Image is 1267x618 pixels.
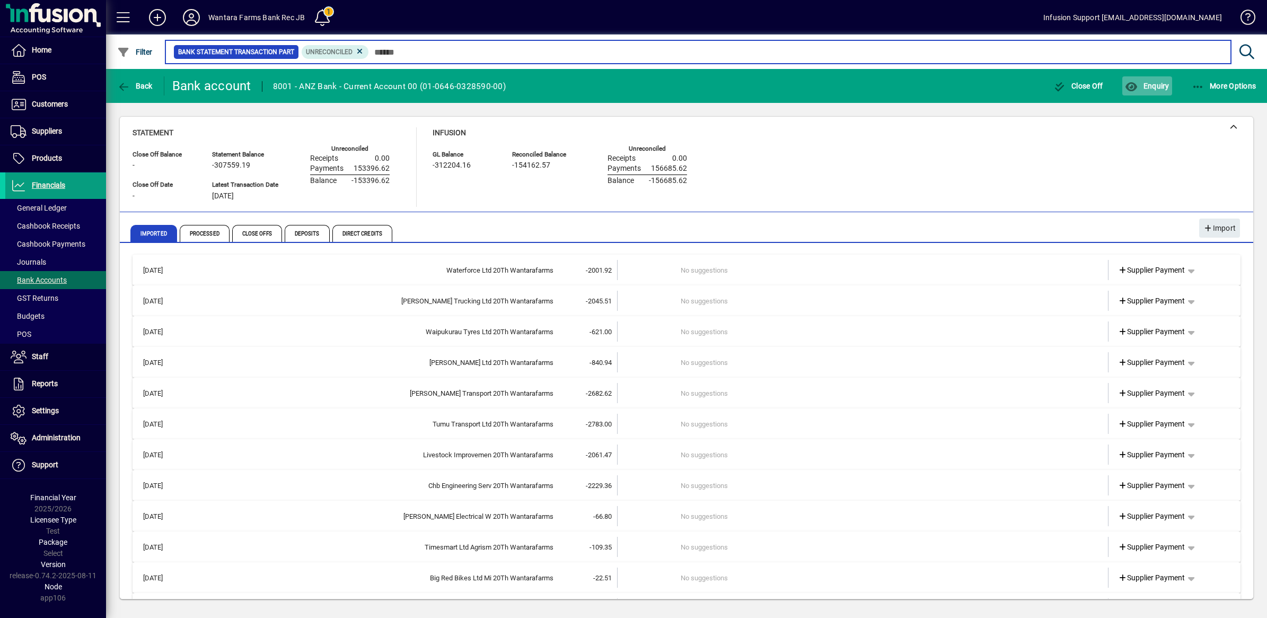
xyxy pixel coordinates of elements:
[174,8,208,27] button: Profile
[32,154,62,162] span: Products
[1192,82,1256,90] span: More Options
[30,493,76,502] span: Financial Year
[117,82,153,90] span: Back
[212,192,234,201] span: [DATE]
[5,344,106,370] a: Staff
[1118,542,1185,553] span: Supplier Payment
[138,414,188,434] td: [DATE]
[133,192,135,201] span: -
[593,574,612,582] span: -22.51
[32,379,58,388] span: Reports
[1203,220,1236,237] span: Import
[651,164,687,173] span: 156685.62
[1118,480,1185,491] span: Supplier Payment
[5,199,106,217] a: General Ledger
[5,235,106,253] a: Cashbook Payments
[681,414,1046,434] td: No suggestions
[5,398,106,424] a: Settings
[310,164,344,173] span: Payments
[138,506,188,526] td: [DATE]
[586,389,612,397] span: -2682.62
[332,225,392,242] span: Direct Credits
[1118,511,1185,522] span: Supplier Payment
[285,225,330,242] span: Deposits
[138,445,188,465] td: [DATE]
[212,151,278,158] span: Statement Balance
[1118,326,1185,337] span: Supplier Payment
[188,419,553,430] div: Tumu Transport Ltd 20Th Wantarafarms
[5,289,106,307] a: GST Returns
[1114,353,1190,372] a: Supplier Payment
[39,538,67,546] span: Package
[32,127,62,135] span: Suppliers
[212,181,278,188] span: Latest Transaction Date
[188,481,553,491] div: Chb Engineering Serv 20Th Wantarafarms
[1118,265,1185,276] span: Supplier Payment
[1118,295,1185,307] span: Supplier Payment
[1118,419,1185,430] span: Supplier Payment
[5,253,106,271] a: Journals
[1114,537,1190,556] a: Supplier Payment
[41,560,66,569] span: Version
[681,352,1046,372] td: No suggestions
[1122,76,1172,95] button: Enquiry
[188,450,553,460] div: Livestock Improvemen 20Th Wantarafarms
[608,164,641,173] span: Payments
[1114,507,1190,526] a: Supplier Payment
[117,48,153,56] span: Filter
[1114,260,1190,280] a: Supplier Payment
[133,501,1240,532] mat-expansion-panel-header: [DATE][PERSON_NAME] Electrical W 20Th Wantarafarms-66.80No suggestionsSupplier Payment
[273,78,506,95] div: 8001 - ANZ Bank - Current Account 00 (01-0646-0328590-00)
[32,73,46,81] span: POS
[11,258,46,266] span: Journals
[433,161,471,170] span: -312204.16
[310,154,338,163] span: Receipts
[133,532,1240,562] mat-expansion-panel-header: [DATE]Timesmart Ltd Agrism 20Th Wantarafarms-109.35No suggestionsSupplier Payment
[593,512,612,520] span: -66.80
[138,475,188,495] td: [DATE]
[133,408,1240,439] mat-expansion-panel-header: [DATE]Tumu Transport Ltd 20Th Wantarafarms-2783.00No suggestionsSupplier Payment
[5,37,106,64] a: Home
[11,312,45,320] span: Budgets
[133,470,1240,501] mat-expansion-panel-header: [DATE]Chb Engineering Serv 20Th Wantarafarms-2229.36No suggestionsSupplier Payment
[188,265,553,276] div: Waterforce Ltd 20Th Wantarafarms
[11,330,31,338] span: POS
[512,161,550,170] span: -154162.57
[133,151,196,158] span: Close Off Balance
[681,260,1046,280] td: No suggestions
[30,516,76,524] span: Licensee Type
[5,325,106,343] a: POS
[115,42,155,62] button: Filter
[188,358,553,368] div: Stevenson Taylor Ltd 20Th Wantarafarms
[306,48,353,56] span: Unreconciled
[586,451,612,459] span: -2061.47
[32,406,59,415] span: Settings
[130,225,177,242] span: Imported
[188,296,553,307] div: Beale Trucking Ltd 20Th Wantarafarms
[188,511,553,522] div: Johnson Electrical W 20Th Wantarafarms
[681,506,1046,526] td: No suggestions
[649,177,687,185] span: -156685.62
[302,45,369,59] mat-chip: Reconciliation Status: Unreconciled
[32,352,48,361] span: Staff
[5,425,106,451] a: Administration
[1043,9,1222,26] div: Infusion Support [EMAIL_ADDRESS][DOMAIN_NAME]
[133,316,1240,347] mat-expansion-panel-header: [DATE]Waipukurau Tyres Ltd 20Th Wantarafarms-621.00No suggestionsSupplier Payment
[1114,291,1190,310] a: Supplier Payment
[138,383,188,403] td: [DATE]
[106,76,164,95] app-page-header-button: Back
[133,161,135,170] span: -
[310,177,337,185] span: Balance
[138,291,188,311] td: [DATE]
[589,543,612,551] span: -109.35
[11,222,80,230] span: Cashbook Receipts
[32,100,68,108] span: Customers
[608,154,636,163] span: Receipts
[133,285,1240,316] mat-expansion-panel-header: [DATE][PERSON_NAME] Trucking Ltd 20Th Wantarafarms-2045.51No suggestionsSupplier Payment
[11,294,58,302] span: GST Returns
[172,77,251,94] div: Bank account
[586,297,612,305] span: -2045.51
[589,359,612,367] span: -840.94
[138,260,188,280] td: [DATE]
[681,291,1046,311] td: No suggestions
